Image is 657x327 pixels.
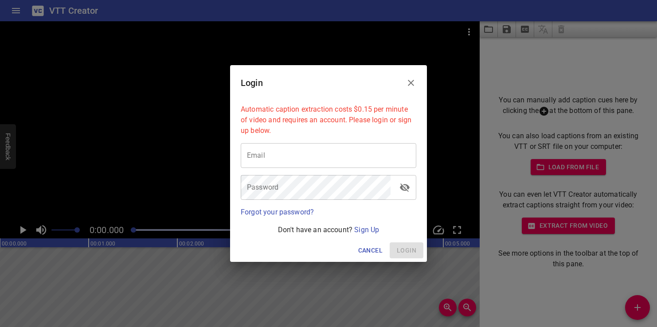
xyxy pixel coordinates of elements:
p: Automatic caption extraction costs $0.15 per minute of video and requires an account. Please logi... [241,104,416,136]
h6: Login [241,76,263,90]
a: Sign Up [354,226,379,234]
span: Cancel [358,245,383,256]
a: Forgot your password? [241,208,314,216]
span: Please enter your email and password above. [390,242,423,259]
button: toggle password visibility [394,177,415,198]
p: Don't have an account? [241,225,416,235]
button: Close [400,72,422,93]
button: Cancel [355,242,386,259]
